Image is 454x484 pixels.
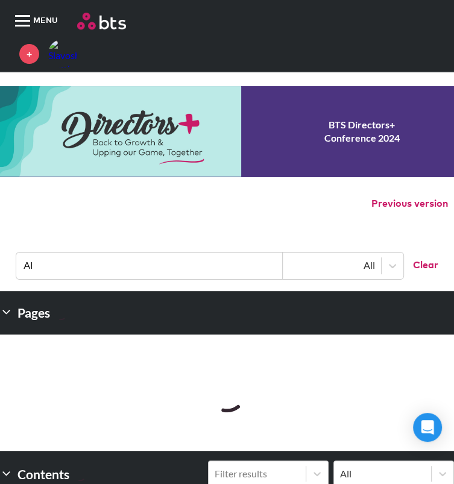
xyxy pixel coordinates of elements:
span: MENU [33,3,63,39]
button: Clear [403,253,438,279]
div: All [289,259,375,272]
input: Find contents, pages and demos... [16,253,283,279]
a: + [19,44,39,64]
div: Filter results [215,467,300,480]
a: Profile [48,39,77,68]
a: Go home [77,13,448,30]
button: Previous version [371,197,448,210]
img: BTS Logo [77,13,126,30]
img: Siavosh Joushaghani [48,39,77,68]
div: Open Intercom Messenger [413,413,442,442]
button: MENU [6,3,77,39]
div: All [340,467,425,480]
